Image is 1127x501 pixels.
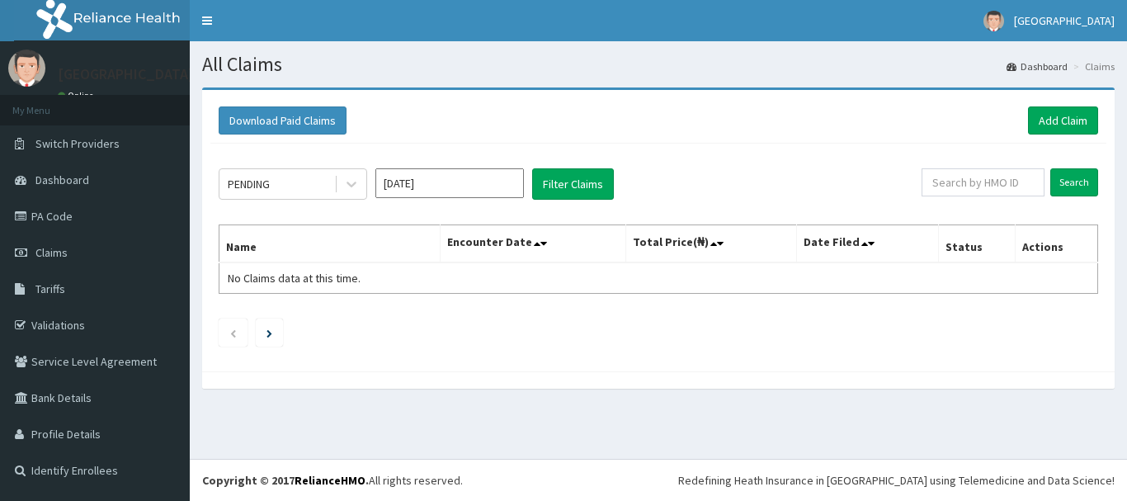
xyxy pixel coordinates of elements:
[58,67,194,82] p: [GEOGRAPHIC_DATA]
[939,225,1016,263] th: Status
[625,225,797,263] th: Total Price(₦)
[219,225,441,263] th: Name
[35,245,68,260] span: Claims
[219,106,347,135] button: Download Paid Claims
[202,473,369,488] strong: Copyright © 2017 .
[8,50,45,87] img: User Image
[678,472,1115,489] div: Redefining Heath Insurance in [GEOGRAPHIC_DATA] using Telemedicine and Data Science!
[922,168,1044,196] input: Search by HMO ID
[190,459,1127,501] footer: All rights reserved.
[1028,106,1098,135] a: Add Claim
[229,325,237,340] a: Previous page
[983,11,1004,31] img: User Image
[441,225,625,263] th: Encounter Date
[35,136,120,151] span: Switch Providers
[202,54,1115,75] h1: All Claims
[1007,59,1068,73] a: Dashboard
[797,225,939,263] th: Date Filed
[35,173,89,187] span: Dashboard
[1015,225,1097,263] th: Actions
[35,281,65,296] span: Tariffs
[1050,168,1098,196] input: Search
[375,168,524,198] input: Select Month and Year
[228,271,361,286] span: No Claims data at this time.
[1014,13,1115,28] span: [GEOGRAPHIC_DATA]
[266,325,272,340] a: Next page
[228,176,270,192] div: PENDING
[58,90,97,102] a: Online
[295,473,365,488] a: RelianceHMO
[532,168,614,200] button: Filter Claims
[1069,59,1115,73] li: Claims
